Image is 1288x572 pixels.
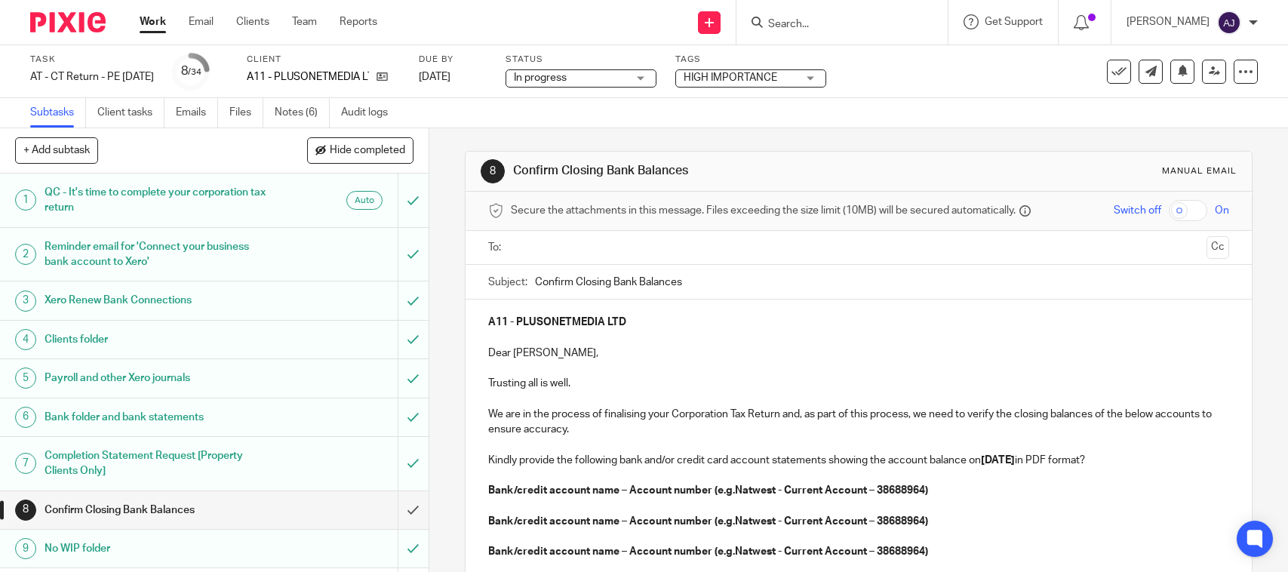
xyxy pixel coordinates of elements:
[275,98,330,128] a: Notes (6)
[1127,14,1210,29] p: [PERSON_NAME]
[330,145,405,157] span: Hide completed
[488,240,505,255] label: To:
[181,63,201,80] div: 8
[45,367,270,389] h1: Payroll and other Xero journals
[1114,203,1161,218] span: Switch off
[488,346,1228,361] p: Dear [PERSON_NAME],
[247,69,369,85] p: A11 - PLUSONETMEDIA LTD
[15,500,36,521] div: 8
[767,18,902,32] input: Search
[419,72,450,82] span: [DATE]
[981,455,1015,466] strong: [DATE]
[488,485,928,496] strong: Bank/credit account name – Account number (e.g.Natwest - Current Account – 38688964)
[292,14,317,29] a: Team
[307,137,413,163] button: Hide completed
[45,181,270,220] h1: QC - It's time to complete your corporation tax return
[985,17,1043,27] span: Get Support
[97,98,164,128] a: Client tasks
[15,367,36,389] div: 5
[188,68,201,76] small: /34
[1217,11,1241,35] img: svg%3E
[481,159,505,183] div: 8
[30,69,154,85] div: AT - CT Return - PE [DATE]
[45,406,270,429] h1: Bank folder and bank statements
[45,235,270,274] h1: Reminder email for 'Connect your business bank account to Xero'
[30,12,106,32] img: Pixie
[488,376,1228,391] p: Trusting all is well.
[506,54,656,66] label: Status
[1162,165,1237,177] div: Manual email
[675,54,826,66] label: Tags
[15,291,36,312] div: 3
[229,98,263,128] a: Files
[684,72,777,83] span: HIGH IMPORTANCE
[514,72,567,83] span: In progress
[488,317,626,328] strong: A11 - PLUSONETMEDIA LTD
[30,54,154,66] label: Task
[15,137,98,163] button: + Add subtask
[513,163,891,179] h1: Confirm Closing Bank Balances
[488,275,527,290] label: Subject:
[15,244,36,265] div: 2
[15,189,36,211] div: 1
[247,54,400,66] label: Client
[45,328,270,351] h1: Clients folder
[346,191,383,210] div: Auto
[45,289,270,312] h1: Xero Renew Bank Connections
[15,407,36,428] div: 6
[15,453,36,474] div: 7
[45,499,270,521] h1: Confirm Closing Bank Balances
[236,14,269,29] a: Clients
[15,329,36,350] div: 4
[15,538,36,559] div: 9
[30,98,86,128] a: Subtasks
[140,14,166,29] a: Work
[45,537,270,560] h1: No WIP folder
[341,98,399,128] a: Audit logs
[488,407,1228,438] p: We are in the process of finalising your Corporation Tax Return and, as part of this process, we ...
[488,546,928,557] strong: Bank/credit account name – Account number (e.g.Natwest - Current Account – 38688964)
[1215,203,1229,218] span: On
[419,54,487,66] label: Due by
[1207,236,1229,259] button: Cc
[511,203,1016,218] span: Secure the attachments in this message. Files exceeding the size limit (10MB) will be secured aut...
[340,14,377,29] a: Reports
[30,69,154,85] div: AT - CT Return - PE 31-01-2025
[176,98,218,128] a: Emails
[488,453,1228,468] p: Kindly provide the following bank and/or credit card account statements showing the account balan...
[189,14,214,29] a: Email
[45,444,270,483] h1: Completion Statement Request [Property Clients Only]
[488,516,928,527] strong: Bank/credit account name – Account number (e.g.Natwest - Current Account – 38688964)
